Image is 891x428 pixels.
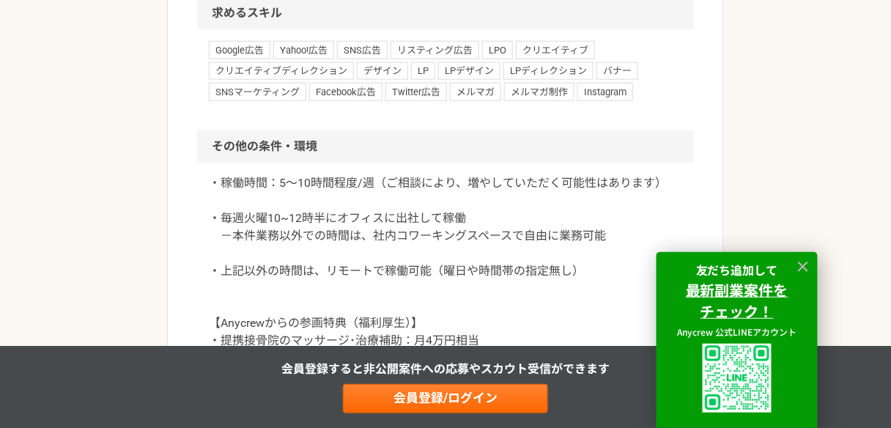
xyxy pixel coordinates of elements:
strong: 友だち追加して [696,261,778,278]
span: デザイン [357,62,408,80]
a: 最新副業案件を [686,282,788,300]
strong: チェック！ [700,300,774,322]
strong: 最新副業案件を [686,279,788,300]
a: 会員登録/ログイン [343,384,548,413]
span: Twitter広告 [385,83,447,100]
span: Facebook広告 [309,83,382,100]
span: クリエイティブディレクション [209,62,354,80]
a: チェック！ [700,303,774,321]
img: uploaded%2F9x3B4GYyuJhK5sXzQK62fPT6XL62%2F_1i3i91es70ratxpc0n6.png [703,344,772,413]
p: 会員登録すると非公開案件への応募やスカウト受信ができます [281,361,610,378]
span: LPデザイン [438,62,500,80]
span: リスティング広告 [391,41,479,59]
h2: その他の条件・環境 [197,130,694,163]
span: SNSマーケティング [209,83,306,100]
span: Google広告 [209,41,270,59]
span: LPディレクション [503,62,594,80]
span: メルマガ [450,83,501,100]
p: ・稼働時間：5～10時間程度/週（ご相談により、増やしていただく可能性はあります） ・毎週火曜10~12時半にオフィスに出社して稼働 －本件業務以外での時間は、社内コワーキングスペースで自由に業... [209,174,682,385]
span: LPO [482,41,513,59]
span: Yahoo!広告 [273,41,334,59]
span: クリエイティブ [516,41,595,59]
span: LP [411,62,435,80]
span: Anycrew 公式LINEアカウント [678,325,797,338]
span: メルマガ制作 [504,83,574,100]
span: バナー [596,62,638,80]
span: Instagram [577,83,633,100]
span: SNS広告 [337,41,388,59]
